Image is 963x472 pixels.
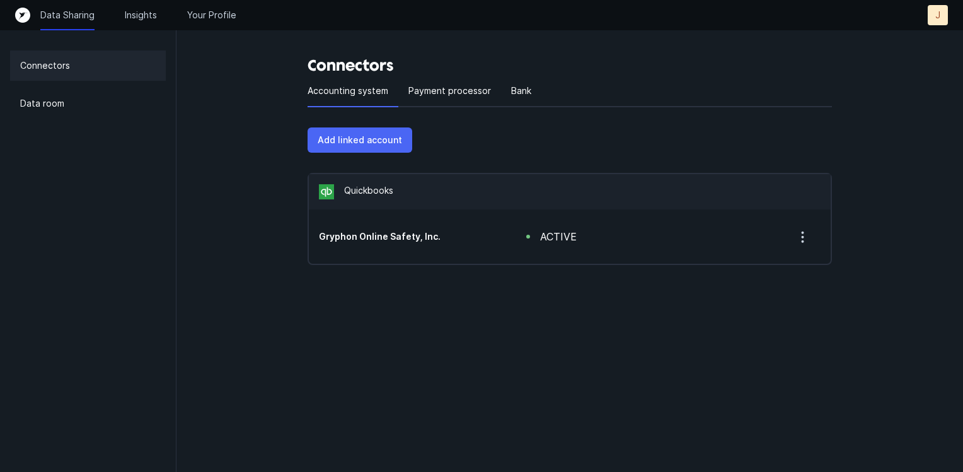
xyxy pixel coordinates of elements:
[40,9,95,21] a: Data Sharing
[511,83,531,98] p: Bank
[935,9,940,21] p: J
[408,83,491,98] p: Payment processor
[10,88,166,119] a: Data room
[319,230,486,243] div: account ending
[308,56,832,76] h3: Connectors
[20,58,70,73] p: Connectors
[344,184,393,199] p: Quickbooks
[20,96,64,111] p: Data room
[125,9,157,21] a: Insights
[187,9,236,21] a: Your Profile
[308,127,412,153] button: Add linked account
[540,229,577,244] div: active
[10,50,166,81] a: Connectors
[318,133,402,148] p: Add linked account
[928,5,948,25] button: J
[319,230,486,243] h5: Gryphon Online Safety, Inc.
[308,83,388,98] p: Accounting system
